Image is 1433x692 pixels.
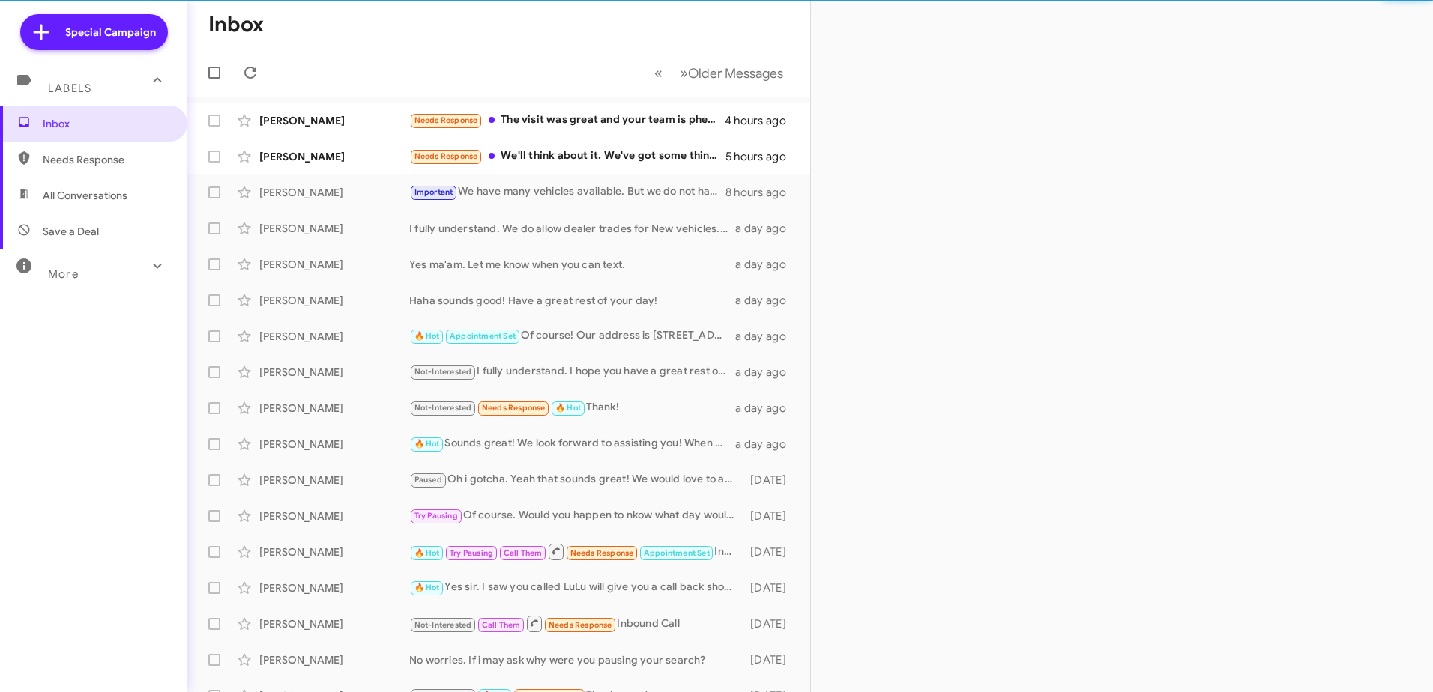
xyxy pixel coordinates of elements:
div: [PERSON_NAME] [259,401,409,416]
span: Needs Response [482,403,546,413]
div: [PERSON_NAME] [259,473,409,488]
div: Inbound Call [409,614,743,633]
div: [PERSON_NAME] [259,544,409,559]
div: [PERSON_NAME] [259,329,409,344]
nav: Page navigation example [646,58,792,88]
div: Sounds great! We look forward to assisting you! When you arrive please aks for my product special... [409,435,735,452]
span: Try Pausing [414,511,458,520]
div: Of course! Our address is [STREET_ADDRESS][DATE]. See you then! [409,327,735,345]
div: Yes sir. I saw you called LuLu will give you a call back shortly finishing up with her customer [409,579,743,596]
span: Not-Interested [414,367,472,377]
span: Paused [414,475,442,485]
div: [DATE] [743,509,798,523]
div: a day ago [735,257,798,272]
span: More [48,267,79,281]
div: I fully understand. I hope you have a great rest of your day! [409,363,735,380]
div: a day ago [735,221,798,236]
span: Needs Response [570,548,634,558]
div: a day ago [735,401,798,416]
span: Special Campaign [65,25,156,40]
div: 8 hours ago [725,185,798,200]
div: [DATE] [743,652,798,667]
span: Call Them [504,548,543,558]
span: Older Messages [688,65,783,82]
span: « [654,64,663,82]
span: 🔥 Hot [555,403,581,413]
div: [PERSON_NAME] [259,221,409,236]
div: We have many vehicles available. But we do not have auto-folding seats, they are all manually fol... [409,183,725,201]
div: Oh i gotcha. Yeah that sounds great! We would love to assist you. See you in November! [409,471,743,488]
span: » [680,64,688,82]
div: Yes ma'am. Let me know when you can text. [409,257,735,272]
div: No worries. If i may ask why were you pausing your search? [409,652,743,667]
div: [PERSON_NAME] [259,293,409,308]
div: [PERSON_NAME] [259,616,409,631]
div: a day ago [735,293,798,308]
span: 🔥 Hot [414,439,440,449]
span: Appointment Set [644,548,710,558]
button: Previous [645,58,672,88]
div: [PERSON_NAME] [259,257,409,272]
div: [PERSON_NAME] [259,652,409,667]
span: Needs Response [43,152,170,167]
span: Labels [48,82,91,95]
div: a day ago [735,329,798,344]
div: a day ago [735,365,798,380]
div: [DATE] [743,544,798,559]
div: a day ago [735,437,798,452]
div: [DATE] [743,616,798,631]
span: Appointment Set [450,331,516,341]
span: Important [414,187,453,197]
span: Try Pausing [450,548,493,558]
span: All Conversations [43,188,127,203]
div: [DATE] [743,473,798,488]
span: 🔥 Hot [414,548,440,558]
span: Inbox [43,116,170,131]
div: I fully understand. We do allow dealer trades for New vehicles. The rates have dropped a ton late... [409,221,735,236]
span: Not-Interested [414,620,472,630]
div: Thank! [409,399,735,416]
div: [PERSON_NAME] [259,509,409,523]
div: [PERSON_NAME] [259,437,409,452]
span: Needs Response [549,620,612,630]
span: Not-Interested [414,403,472,413]
span: Needs Response [414,115,478,125]
span: 🔥 Hot [414,583,440,592]
span: 🔥 Hot [414,331,440,341]
h1: Inbox [208,13,264,37]
div: Inbound Call [409,542,743,561]
a: Special Campaign [20,14,168,50]
div: [PERSON_NAME] [259,185,409,200]
div: [PERSON_NAME] [259,580,409,595]
div: We'll think about it. We've got some things going on at the moment. [409,148,725,165]
div: 5 hours ago [725,149,798,164]
div: Haha sounds good! Have a great rest of your day! [409,293,735,308]
span: Call Them [482,620,521,630]
div: [PERSON_NAME] [259,149,409,164]
div: 4 hours ago [725,113,798,128]
div: The visit was great and your team is phenomenal. I regrettably went in on a lunch break and didn'... [409,112,725,129]
div: [DATE] [743,580,798,595]
div: [PERSON_NAME] [259,113,409,128]
div: [PERSON_NAME] [259,365,409,380]
span: Needs Response [414,151,478,161]
div: Of course. Would you happen to nkow what day would work best for you both? [409,507,743,524]
button: Next [671,58,792,88]
span: Save a Deal [43,224,99,239]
